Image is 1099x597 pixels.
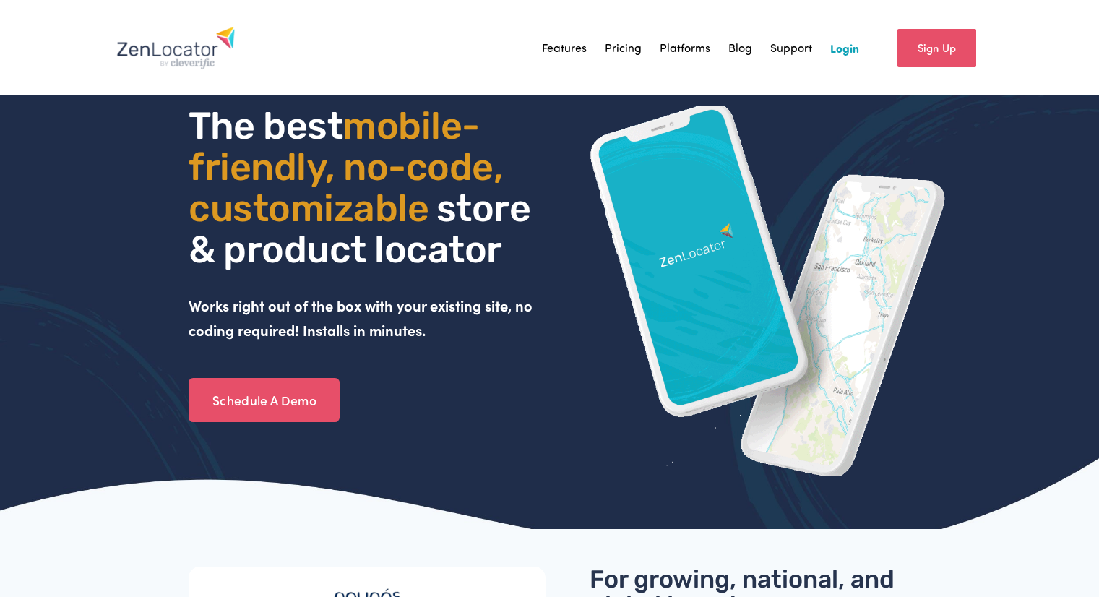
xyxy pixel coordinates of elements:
[189,103,342,148] span: The best
[542,37,587,59] a: Features
[116,26,236,69] img: Zenlocator
[189,378,340,423] a: Schedule A Demo
[590,106,947,476] img: ZenLocator phone mockup gif
[770,37,812,59] a: Support
[830,37,859,59] a: Login
[605,37,642,59] a: Pricing
[660,37,710,59] a: Platforms
[728,37,752,59] a: Blog
[897,29,976,67] a: Sign Up
[189,296,536,340] strong: Works right out of the box with your existing site, no coding required! Installs in minutes.
[189,103,511,231] span: mobile- friendly, no-code, customizable
[189,186,538,272] span: store & product locator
